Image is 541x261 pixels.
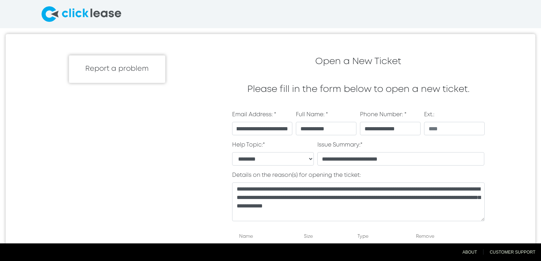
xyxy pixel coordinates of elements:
a: Customer Support [484,243,541,261]
img: logo-larg [42,6,121,22]
label: Phone Number: * [360,111,406,119]
label: Full Name: * [296,111,328,119]
label: Email Address: * [232,111,276,119]
label: Issue Summary:* [317,141,362,149]
th: Type [350,227,409,247]
th: Remove [409,227,485,247]
label: Help Topic:* [232,141,265,149]
th: Size [297,227,350,247]
label: Details on the reason(s) for opening the ticket: [232,171,361,180]
label: Ext.: [424,111,434,119]
a: About [457,243,483,261]
th: Name [232,227,297,247]
div: Open a New Ticket [227,55,490,69]
div: Please fill in the form below to open a new ticket. [227,83,490,97]
div: Report a problem [69,55,166,83]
